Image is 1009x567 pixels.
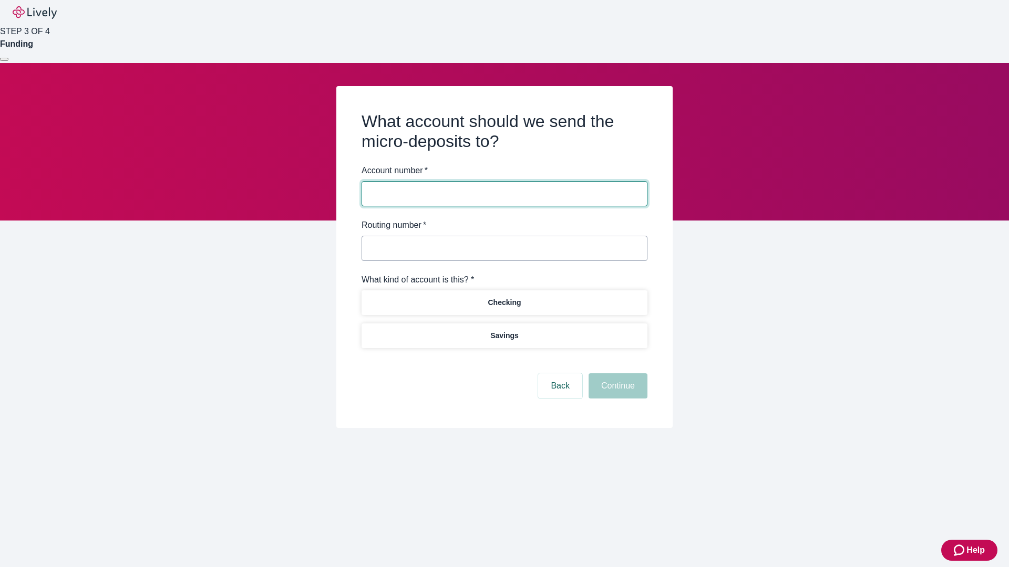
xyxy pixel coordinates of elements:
[954,544,966,556] svg: Zendesk support icon
[362,274,474,286] label: What kind of account is this? *
[538,373,582,398] button: Back
[362,290,647,315] button: Checking
[966,544,985,556] span: Help
[362,164,428,177] label: Account number
[941,540,997,561] button: Zendesk support iconHelp
[362,111,647,152] h2: What account should we send the micro-deposits to?
[13,6,57,19] img: Lively
[362,323,647,348] button: Savings
[488,297,521,308] p: Checking
[490,330,519,341] p: Savings
[362,219,426,232] label: Routing number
